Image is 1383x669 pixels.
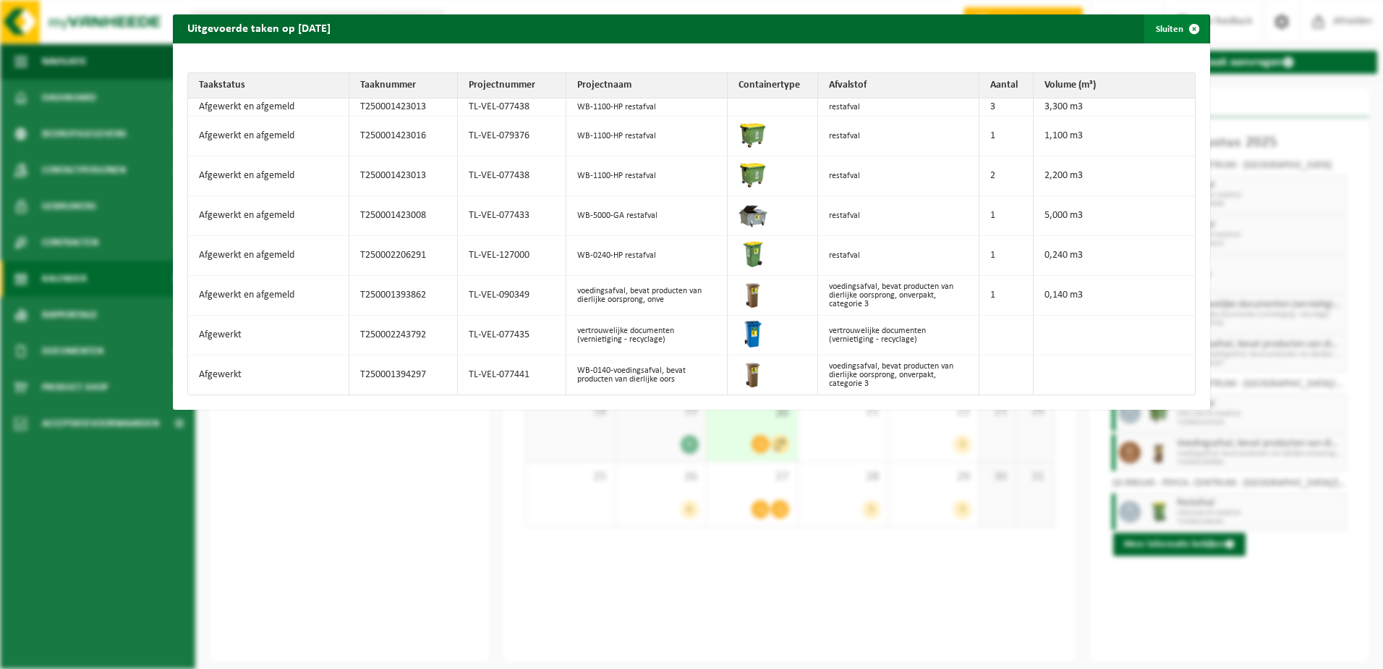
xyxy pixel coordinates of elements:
[566,127,728,167] td: WB-1100-HP restafval
[188,206,349,246] td: Afgewerkt en afgemeld
[173,14,345,42] h2: Uitgevoerde taken op [DATE]
[349,286,458,326] td: T250001393862
[979,246,1034,286] td: 1
[188,127,349,167] td: Afgewerkt en afgemeld
[458,326,566,366] td: TL-VEL-077435
[188,366,349,405] td: Afgewerkt
[1034,73,1195,98] th: Volume (m³)
[188,98,349,127] td: Afgewerkt en afgemeld
[349,98,458,127] td: T250001423013
[818,167,979,206] td: restafval
[979,206,1034,246] td: 1
[349,73,458,98] th: Taaknummer
[349,167,458,206] td: T250001423013
[566,167,728,206] td: WB-1100-HP restafval
[728,73,818,98] th: Containertype
[979,98,1034,127] td: 3
[566,98,728,127] td: WB-1100-HP restafval
[188,286,349,326] td: Afgewerkt en afgemeld
[739,170,767,199] img: WB-1100-HPE-GN-50
[739,250,767,279] img: WB-0240-HPE-GN-50
[1034,286,1195,326] td: 0,140 m3
[458,98,566,127] td: TL-VEL-077438
[566,326,728,366] td: vertrouwelijke documenten (vernietiging - recyclage)
[458,167,566,206] td: TL-VEL-077438
[818,73,979,98] th: Afvalstof
[458,127,566,167] td: TL-VEL-079376
[188,326,349,366] td: Afgewerkt
[1034,167,1195,206] td: 2,200 m3
[979,127,1034,167] td: 1
[566,206,728,246] td: WB-5000-GA restafval
[188,167,349,206] td: Afgewerkt en afgemeld
[566,246,728,286] td: WB-0240-HP restafval
[818,366,979,405] td: voedingsafval, bevat producten van dierlijke oorsprong, onverpakt, categorie 3
[1034,246,1195,286] td: 0,240 m3
[349,326,458,366] td: T250002243792
[818,326,979,366] td: vertrouwelijke documenten (vernietiging - recyclage)
[979,286,1034,326] td: 1
[566,73,728,98] th: Projectnaam
[349,206,458,246] td: T250001423008
[458,246,566,286] td: TL-VEL-127000
[739,290,767,319] img: WB-0140-HPE-BN-01
[1034,127,1195,167] td: 1,100 m3
[566,286,728,326] td: voedingsafval, bevat producten van dierlijke oorsprong, onve
[566,366,728,405] td: WB-0140-voedingsafval, bevat producten van dierlijke oors
[458,286,566,326] td: TL-VEL-090349
[818,98,979,127] td: restafval
[979,73,1034,98] th: Aantal
[349,127,458,167] td: T250001423016
[739,102,799,122] img: WB-1100-HPE-GN-57
[739,210,767,239] img: WB-5000-GAL-GY-01
[1034,206,1195,246] td: 5,000 m3
[1144,14,1209,43] button: Sluiten
[818,246,979,286] td: restafval
[1034,98,1195,127] td: 3,300 m3
[818,286,979,326] td: voedingsafval, bevat producten van dierlijke oorsprong, onverpakt, categorie 3
[739,130,767,159] img: WB-1100-HPE-GN-50
[458,366,566,405] td: TL-VEL-077441
[458,73,566,98] th: Projectnummer
[818,127,979,167] td: restafval
[349,366,458,405] td: T250001394297
[458,206,566,246] td: TL-VEL-077433
[818,206,979,246] td: restafval
[188,246,349,286] td: Afgewerkt en afgemeld
[739,369,767,398] img: WB-0140-HPE-BN-01
[739,329,767,358] img: WB-0240-HPE-BE-09
[349,246,458,286] td: T250002206291
[188,73,349,98] th: Taakstatus
[979,167,1034,206] td: 2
